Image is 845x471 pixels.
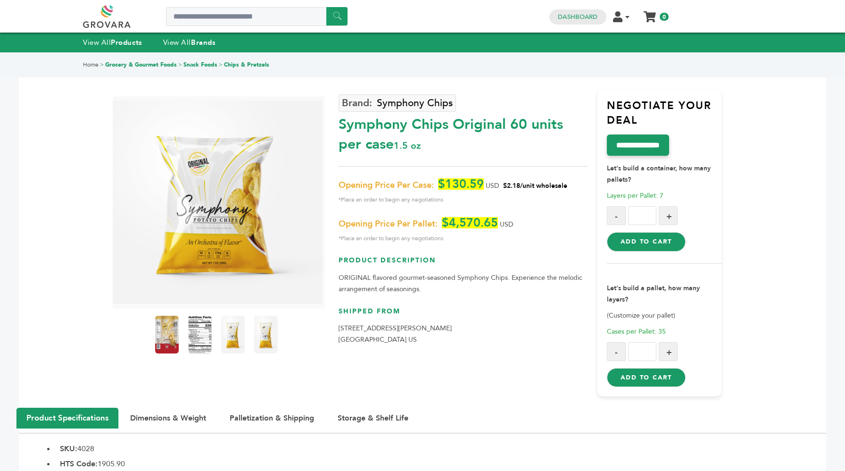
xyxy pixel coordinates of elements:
p: (Customize your pallet) [607,310,722,321]
span: *Place an order to begin any negotiations [339,233,588,244]
span: > [100,61,104,68]
button: - [607,342,626,361]
span: Cases per Pallet: 35 [607,327,666,336]
a: View AllBrands [163,38,216,47]
button: + [659,342,678,361]
img: Symphony Chips, Original 60 units per case 1.5 oz [221,316,245,353]
strong: Brands [191,38,215,47]
a: Chips & Pretzels [224,61,269,68]
a: View AllProducts [83,38,142,47]
img: Symphony Chips, Original 60 units per case 1.5 oz Product Label [155,316,179,353]
span: USD [486,181,499,190]
span: 1.5 oz [394,139,421,152]
a: Symphony Chips [339,94,456,112]
button: Storage & Shelf Life [328,408,418,428]
p: ORIGINAL flavored gourmet-seasoned Symphony Chips. Experience the melodic arrangement of seasonings. [339,272,588,295]
span: *Place an order to begin any negotiations [339,194,588,205]
a: Dashboard [558,13,597,21]
h3: Negotiate Your Deal [607,99,722,135]
div: Symphony Chips Original 60 units per case [339,110,588,154]
span: > [178,61,182,68]
button: Add to Cart [607,232,686,251]
li: 4028 [55,443,826,454]
input: Search a product or brand... [166,7,348,26]
span: > [219,61,223,68]
strong: Let's build a container, how many pallets? [607,164,711,184]
button: Product Specifications [17,408,118,429]
span: Layers per Pallet: 7 [607,191,663,200]
span: $130.59 [438,178,484,190]
h3: Product Description [339,256,588,272]
a: Snack Foods [183,61,217,68]
img: Symphony Chips, Original 60 units per case 1.5 oz Nutrition Info [188,316,212,353]
a: Grocery & Gourmet Foods [105,61,177,68]
b: SKU: [60,444,77,454]
strong: Products [111,38,142,47]
button: + [659,206,678,225]
span: USD [500,220,513,229]
button: - [607,206,626,225]
button: Dimensions & Weight [121,408,215,428]
strong: Let's build a pallet, how many layers? [607,284,700,304]
span: $2.18/unit wholesale [503,181,567,190]
a: My Cart [645,8,655,18]
button: Palletization & Shipping [220,408,323,428]
span: $4,570.65 [442,217,498,228]
img: Symphony Chips, Original 60 units per case 1.5 oz [110,101,323,304]
span: Opening Price Per Pallet: [339,219,438,230]
span: 0 [660,13,669,21]
img: Symphony Chips, Original 60 units per case 1.5 oz [254,316,278,353]
span: Opening Price Per Case: [339,180,434,191]
a: Home [83,61,99,68]
button: Add to Cart [607,368,686,387]
h3: Shipped From [339,307,588,323]
li: 1905.90 [55,458,826,470]
b: HTS Code: [60,459,98,469]
p: [STREET_ADDRESS][PERSON_NAME] [GEOGRAPHIC_DATA] US [339,323,588,345]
